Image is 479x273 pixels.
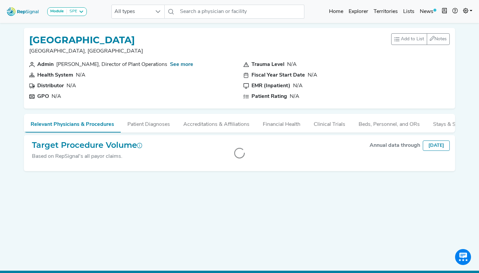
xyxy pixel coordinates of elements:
[251,71,305,79] div: Fiscal Year Start Date
[346,5,371,18] a: Explorer
[67,9,77,14] div: SPE
[391,33,427,45] button: Add to List
[352,114,426,132] button: Beds, Personnel, and ORs
[251,61,284,69] div: Trauma Level
[426,114,479,132] button: Stays & Services
[29,35,143,46] h1: [GEOGRAPHIC_DATA]
[112,5,152,18] span: All types
[47,7,87,16] button: ModuleSPE
[434,37,447,42] span: Notes
[177,114,256,132] button: Accreditations & Affiliations
[308,71,317,79] div: N/A
[37,93,49,101] div: GPO
[427,33,450,45] button: Notes
[371,5,400,18] a: Territories
[177,5,304,19] input: Search a physician or facility
[391,33,450,45] div: toolbar
[251,82,290,90] div: EMR (Inpatient)
[56,61,167,69] div: Christopher Rhodes, Director of Plant Operations
[76,71,85,79] div: N/A
[52,93,61,101] div: N/A
[256,114,307,132] button: Financial Health
[29,47,143,55] p: [GEOGRAPHIC_DATA], [GEOGRAPHIC_DATA]
[251,93,287,101] div: Patient Rating
[400,5,417,18] a: Lists
[417,5,439,18] a: News
[24,114,121,133] button: Relevant Physicians & Procedures
[37,82,64,90] div: Distributor
[121,114,177,132] button: Patient Diagnoses
[307,114,352,132] button: Clinical Trials
[326,5,346,18] a: Home
[439,5,450,18] button: Intel Book
[37,71,73,79] div: Health System
[56,61,167,69] div: [PERSON_NAME], Director of Plant Operations
[401,36,424,43] span: Add to List
[293,82,303,90] div: N/A
[50,9,64,13] strong: Module
[290,93,299,101] div: N/A
[37,61,54,69] div: Admin
[170,62,193,67] a: See more
[287,61,297,69] div: N/A
[67,82,76,90] div: N/A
